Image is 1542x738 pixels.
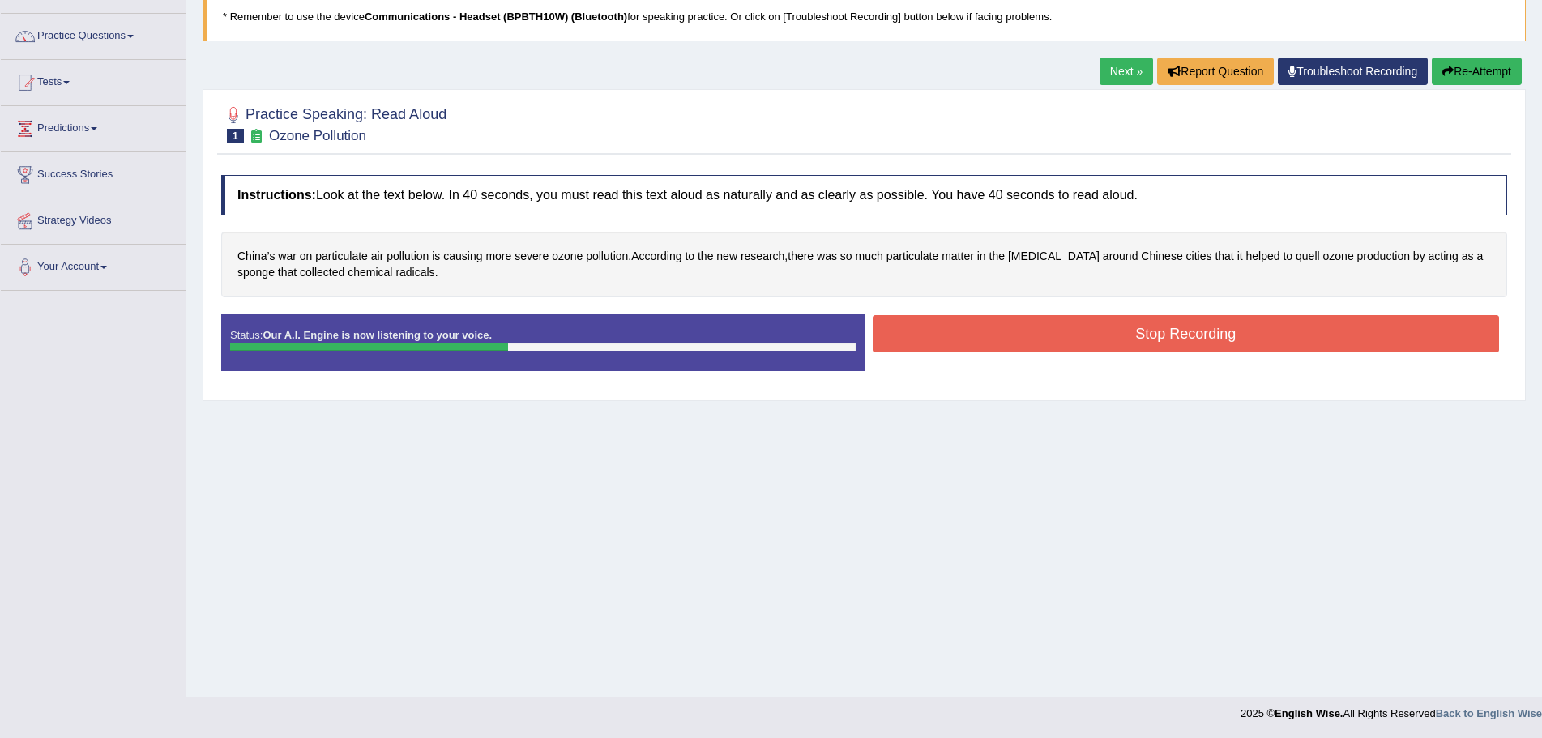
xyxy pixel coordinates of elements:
[269,128,366,143] small: Ozone Pollution
[1278,58,1428,85] a: Troubleshoot Recording
[248,129,265,144] small: Exam occurring question
[263,329,492,341] strong: Our A.I. Engine is now listening to your voice.
[227,129,244,143] span: 1
[977,248,986,265] span: Click to see word definition
[515,248,549,265] span: Click to see word definition
[1246,248,1280,265] span: Click to see word definition
[221,232,1507,297] div: . , .
[1237,248,1243,265] span: Click to see word definition
[716,248,737,265] span: Click to see word definition
[300,248,313,265] span: Click to see word definition
[1,14,186,54] a: Practice Questions
[552,248,583,265] span: Click to see word definition
[485,248,511,265] span: Click to see word definition
[1436,707,1542,719] a: Back to English Wise
[1296,248,1320,265] span: Click to see word definition
[1008,248,1100,265] span: Click to see word definition
[1,245,186,285] a: Your Account
[300,264,344,281] span: Click to see word definition
[1215,248,1233,265] span: Click to see word definition
[989,248,1005,265] span: Click to see word definition
[278,248,297,265] span: Click to see word definition
[1,60,186,100] a: Tests
[237,188,316,202] b: Instructions:
[1429,248,1459,265] span: Click to see word definition
[221,103,446,143] h2: Practice Speaking: Read Aloud
[586,248,628,265] span: Click to see word definition
[1,152,186,193] a: Success Stories
[348,264,392,281] span: Click to see word definition
[1323,248,1354,265] span: Click to see word definition
[1,106,186,147] a: Predictions
[685,248,694,265] span: Click to see word definition
[237,264,275,281] span: Click to see word definition
[873,315,1500,352] button: Stop Recording
[1141,248,1182,265] span: Click to see word definition
[631,248,681,265] span: Click to see word definition
[1357,248,1410,265] span: Click to see word definition
[221,314,865,371] div: Status:
[1241,697,1542,721] div: 2025 © All Rights Reserved
[856,248,883,265] span: Click to see word definition
[840,248,852,265] span: Click to see word definition
[278,264,297,281] span: Click to see word definition
[1476,248,1483,265] span: Click to see word definition
[1275,707,1343,719] strong: English Wise.
[395,264,434,281] span: Click to see word definition
[1462,248,1474,265] span: Click to see word definition
[1,198,186,239] a: Strategy Videos
[1432,58,1522,85] button: Re-Attempt
[942,248,974,265] span: Click to see word definition
[741,248,784,265] span: Click to see word definition
[788,248,814,265] span: Click to see word definition
[1413,248,1425,265] span: Click to see word definition
[443,248,482,265] span: Click to see word definition
[315,248,368,265] span: Click to see word definition
[817,248,837,265] span: Click to see word definition
[237,248,275,265] span: Click to see word definition
[1157,58,1274,85] button: Report Question
[886,248,939,265] span: Click to see word definition
[1283,248,1292,265] span: Click to see word definition
[1186,248,1212,265] span: Click to see word definition
[1103,248,1138,265] span: Click to see word definition
[1100,58,1153,85] a: Next »
[387,248,429,265] span: Click to see word definition
[432,248,440,265] span: Click to see word definition
[371,248,384,265] span: Click to see word definition
[221,175,1507,215] h4: Look at the text below. In 40 seconds, you must read this text aloud as naturally and as clearly ...
[365,11,627,23] b: Communications - Headset (BPBTH10W) (Bluetooth)
[698,248,713,265] span: Click to see word definition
